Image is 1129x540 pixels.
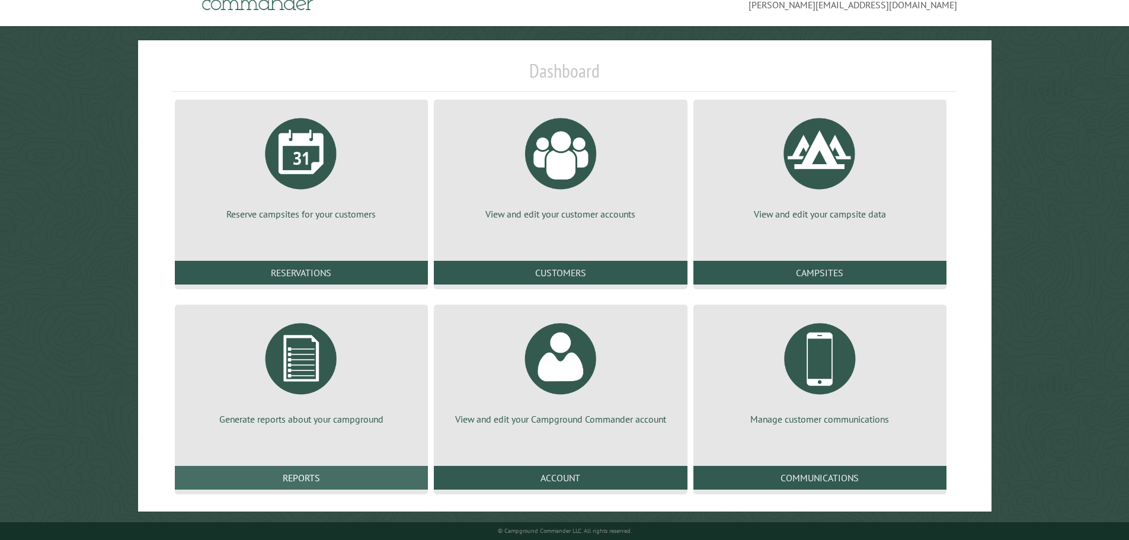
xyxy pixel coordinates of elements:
p: View and edit your Campground Commander account [448,413,673,426]
h1: Dashboard [172,59,958,92]
p: View and edit your customer accounts [448,207,673,221]
a: Campsites [693,261,946,285]
a: View and edit your customer accounts [448,109,673,221]
a: Customers [434,261,687,285]
p: Generate reports about your campground [189,413,414,426]
p: Manage customer communications [708,413,932,426]
a: Account [434,466,687,490]
a: Communications [693,466,946,490]
a: View and edit your Campground Commander account [448,314,673,426]
a: Reservations [175,261,428,285]
a: Generate reports about your campground [189,314,414,426]
a: Reserve campsites for your customers [189,109,414,221]
p: View and edit your campsite data [708,207,932,221]
p: Reserve campsites for your customers [189,207,414,221]
small: © Campground Commander LLC. All rights reserved. [498,527,632,535]
a: Manage customer communications [708,314,932,426]
a: Reports [175,466,428,490]
a: View and edit your campsite data [708,109,932,221]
